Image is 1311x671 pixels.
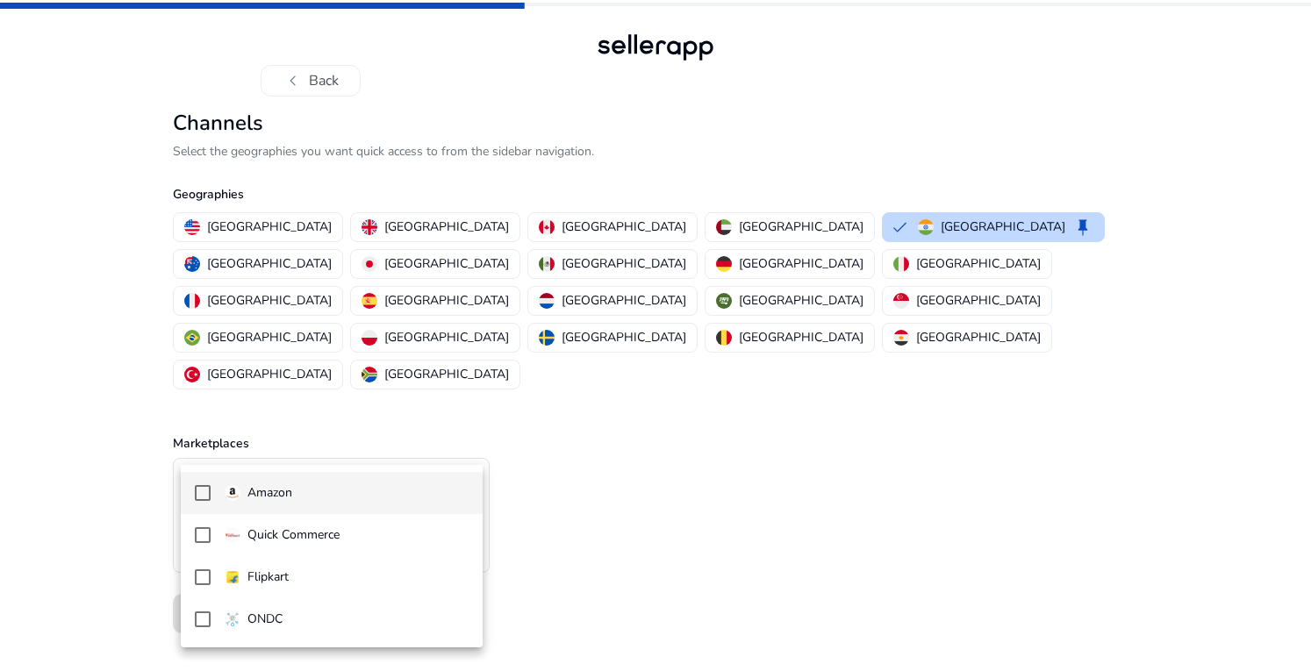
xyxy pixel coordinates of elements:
[225,569,240,585] img: flipkart.svg
[247,483,292,503] p: Amazon
[225,527,240,543] img: quick-commerce.gif
[225,485,240,501] img: amazon.svg
[247,525,340,545] p: Quick Commerce
[247,567,289,587] p: Flipkart
[225,611,240,627] img: ondc-sm.webp
[247,610,283,629] p: ONDC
